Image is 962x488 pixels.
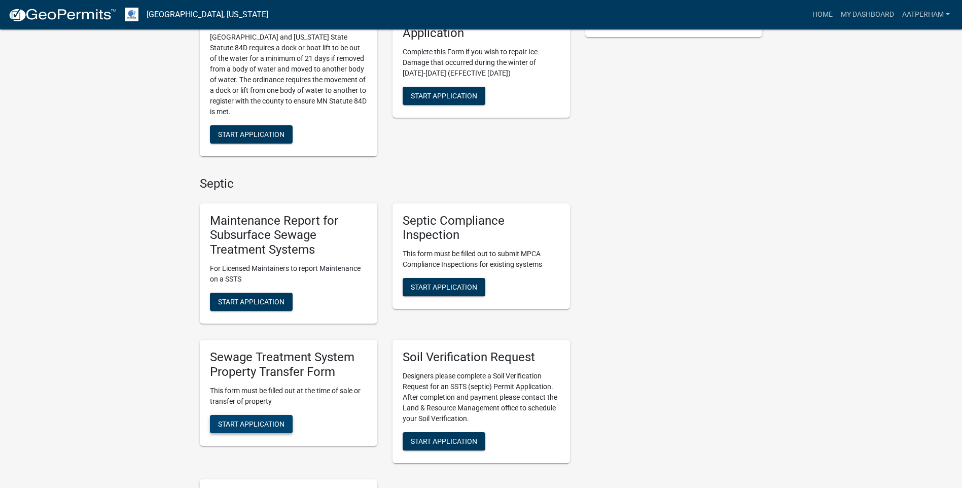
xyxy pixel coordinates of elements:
[210,214,367,257] h5: Maintenance Report for Subsurface Sewage Treatment Systems
[210,125,293,144] button: Start Application
[210,350,367,379] h5: Sewage Treatment System Property Transfer Form
[403,87,485,105] button: Start Application
[218,298,284,306] span: Start Application
[210,293,293,311] button: Start Application
[403,249,560,270] p: This form must be filled out to submit MPCA Compliance Inspections for existing systems
[125,8,138,21] img: Otter Tail County, Minnesota
[898,5,954,24] a: AATPerham
[218,130,284,138] span: Start Application
[403,350,560,365] h5: Soil Verification Request
[200,177,570,191] h4: Septic
[403,432,485,450] button: Start Application
[411,91,477,99] span: Start Application
[210,32,367,117] p: [GEOGRAPHIC_DATA] and [US_STATE] State Statute 84D requires a dock or boat lift to be out of the ...
[411,437,477,445] span: Start Application
[411,283,477,291] span: Start Application
[403,371,560,424] p: Designers please complete a Soil Verification Request for an SSTS (septic) Permit Application. Af...
[403,214,560,243] h5: Septic Compliance Inspection
[210,263,367,285] p: For Licensed Maintainers to report Maintenance on a SSTS
[808,5,837,24] a: Home
[403,47,560,79] p: Complete this Form if you wish to repair Ice Damage that occurred during the winter of [DATE]-[DA...
[403,278,485,296] button: Start Application
[837,5,898,24] a: My Dashboard
[147,6,268,23] a: [GEOGRAPHIC_DATA], [US_STATE]
[210,386,367,407] p: This form must be filled out at the time of sale or transfer of property
[218,420,284,428] span: Start Application
[210,415,293,433] button: Start Application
